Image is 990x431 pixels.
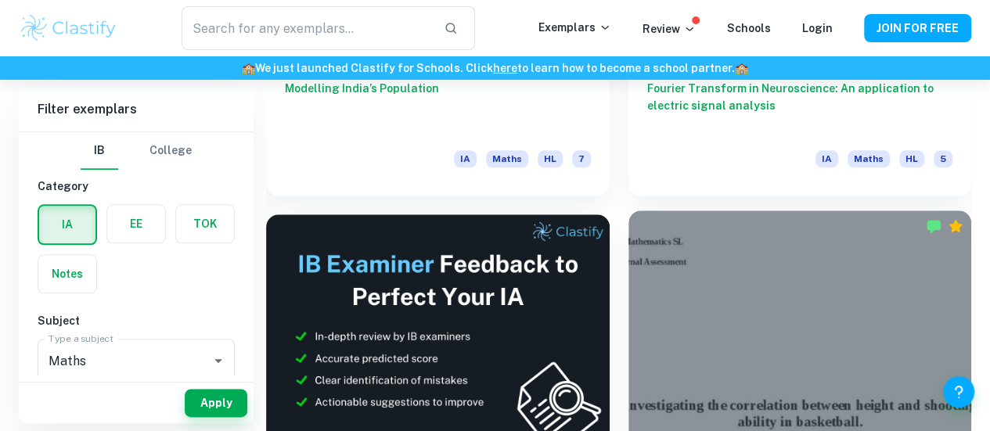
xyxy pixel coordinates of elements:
span: 7 [572,150,591,167]
img: Clastify logo [19,13,118,44]
span: 5 [934,150,952,167]
p: Review [643,20,696,38]
span: IA [815,150,838,167]
h6: Filter exemplars [19,88,254,131]
span: Maths [848,150,890,167]
a: here [493,62,517,74]
h6: Subject [38,312,235,329]
input: Search for any exemplars... [182,6,432,50]
span: HL [538,150,563,167]
a: Schools [727,22,771,34]
div: Filter type choice [81,132,192,170]
h6: Fourier Transform in Neuroscience: An application to electric signal analysis [647,80,953,131]
button: IB [81,132,118,170]
p: Exemplars [538,19,611,36]
span: Maths [486,150,528,167]
span: 🏫 [735,62,748,74]
button: College [149,132,192,170]
button: EE [107,205,165,242]
img: Marked [926,218,941,234]
button: TOK [176,205,234,242]
span: HL [899,150,924,167]
button: Apply [185,389,247,417]
button: JOIN FOR FREE [864,14,971,42]
button: Help and Feedback [943,376,974,408]
button: Open [207,350,229,372]
h6: We just launched Clastify for Schools. Click to learn how to become a school partner. [3,59,987,77]
a: Login [802,22,833,34]
div: Premium [948,218,963,234]
span: 🏫 [242,62,255,74]
span: IA [454,150,477,167]
button: IA [39,206,95,243]
h6: Category [38,178,235,195]
button: Notes [38,255,96,293]
label: Type a subject [49,332,113,345]
h6: Modelling India’s Population [285,80,591,131]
